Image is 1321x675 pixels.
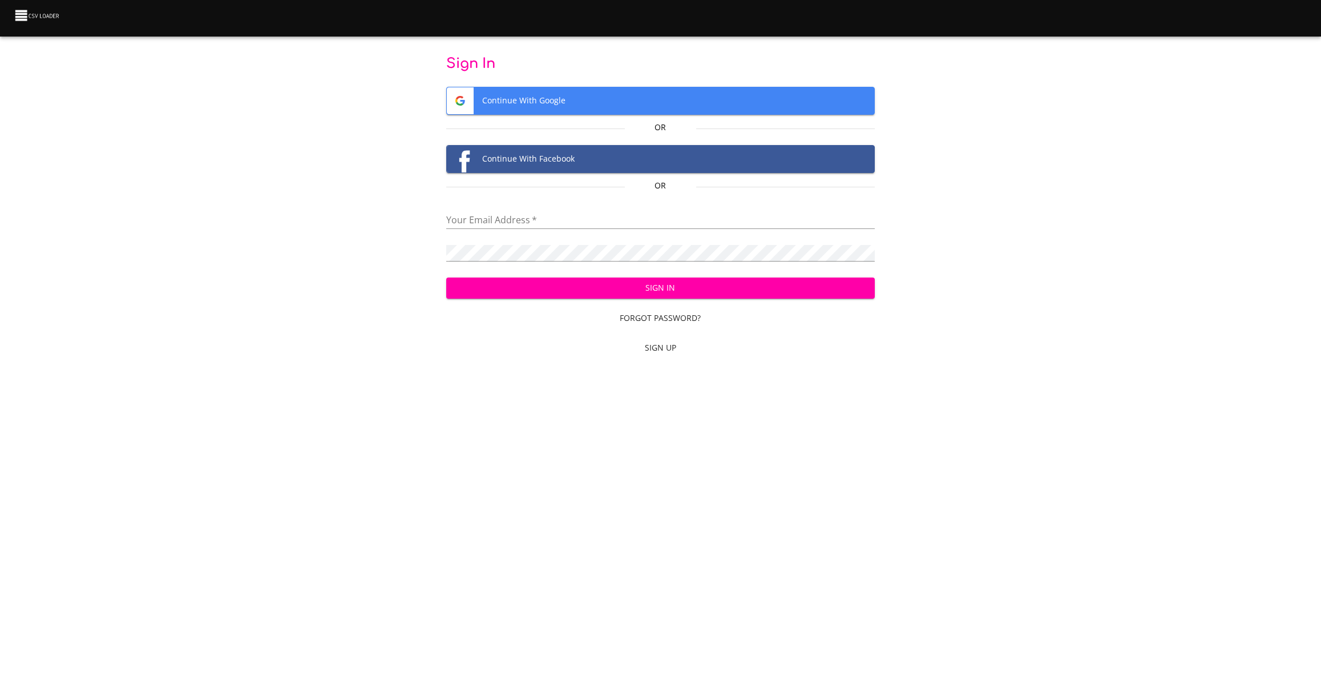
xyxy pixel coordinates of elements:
button: Facebook logoContinue With Facebook [446,145,874,173]
img: Facebook logo [447,146,474,172]
span: Continue With Google [447,87,874,114]
span: Forgot Password? [451,311,870,326]
button: Google logoContinue With Google [446,87,874,115]
p: Or [625,122,696,133]
img: CSV Loader [14,7,62,23]
img: Google logo [447,87,474,114]
span: Sign Up [451,341,870,355]
span: Sign In [455,281,865,295]
button: Sign In [446,278,874,299]
a: Sign Up [446,337,874,359]
span: Continue With Facebook [447,146,874,172]
a: Forgot Password? [446,308,874,329]
p: Or [625,180,696,191]
p: Sign In [446,55,874,73]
